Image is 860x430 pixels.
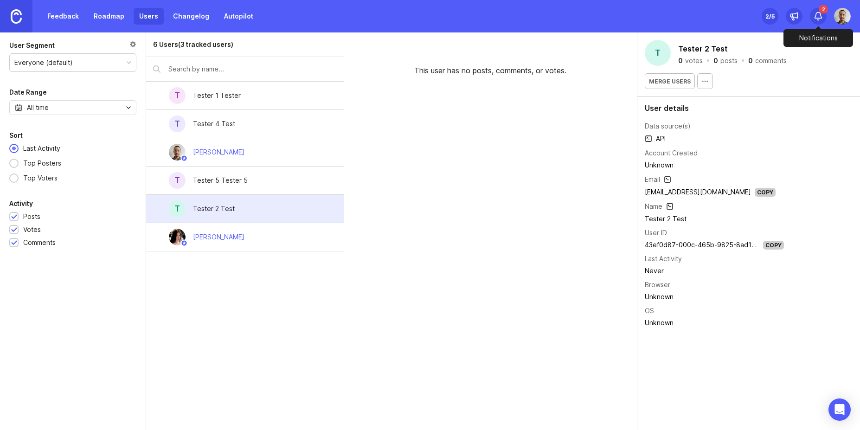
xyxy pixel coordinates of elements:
[763,241,784,250] div: Copy
[344,32,637,83] div: This user has no posts, comments, or votes.
[169,200,186,217] div: T
[11,9,22,24] img: Canny Home
[834,8,851,25] img: Joao Gilberto
[9,87,47,98] div: Date Range
[645,148,698,158] div: Account Created
[193,204,235,214] div: Tester 2 Test
[9,130,23,141] div: Sort
[645,317,784,329] td: Unknown
[168,64,336,74] input: Search by name...
[23,237,56,248] div: Comments
[169,229,186,245] img: Sofiia Filippova
[755,188,776,197] div: Copy
[23,212,40,222] div: Posts
[19,173,62,183] div: Top Voters
[649,78,691,85] span: Merge users
[645,291,784,303] td: Unknown
[169,144,186,160] img: Joao Gilberto
[218,8,259,25] a: Autopilot
[645,266,784,276] div: Never
[27,103,49,113] div: All time
[755,58,787,64] div: comments
[23,225,41,235] div: Votes
[181,240,188,247] img: member badge
[9,198,33,209] div: Activity
[169,116,186,132] div: T
[134,8,164,25] a: Users
[193,147,244,157] div: [PERSON_NAME]
[645,121,691,131] div: Data source(s)
[645,201,662,212] div: Name
[645,73,695,89] button: Merge users
[42,8,84,25] a: Feedback
[645,280,670,290] div: Browser
[645,104,853,112] div: User details
[14,58,73,68] div: Everyone (default)
[645,213,784,225] td: Tester 2 Test
[645,133,666,144] span: API
[762,8,778,25] button: 2/5
[740,58,745,64] div: ·
[193,232,244,242] div: [PERSON_NAME]
[645,254,682,264] div: Last Activity
[181,155,188,162] img: member badge
[645,174,660,185] div: Email
[169,87,186,104] div: T
[645,228,667,238] div: User ID
[193,90,241,101] div: Tester 1 Tester
[678,58,683,64] div: 0
[169,172,186,189] div: T
[676,42,730,56] button: Tester 2 Test
[193,119,235,129] div: Tester 4 Test
[645,40,671,66] div: T
[783,29,853,47] div: Notifications
[645,306,654,316] div: OS
[706,58,711,64] div: ·
[153,39,233,50] div: 6 Users (3 tracked users)
[88,8,130,25] a: Roadmap
[121,104,136,111] svg: toggle icon
[645,160,784,170] div: Unknown
[9,40,55,51] div: User Segment
[713,58,718,64] div: 0
[19,158,66,168] div: Top Posters
[748,58,753,64] div: 0
[645,188,751,196] a: [EMAIL_ADDRESS][DOMAIN_NAME]
[193,175,248,186] div: Tester 5 Tester 5
[645,240,759,250] div: 43ef0d87-000c-465b-9825-8ad1afa65237
[765,10,775,23] div: 2 /5
[720,58,738,64] div: posts
[819,5,828,13] span: 2
[167,8,215,25] a: Changelog
[828,398,851,421] div: Open Intercom Messenger
[685,58,703,64] div: votes
[19,143,65,154] div: Last Activity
